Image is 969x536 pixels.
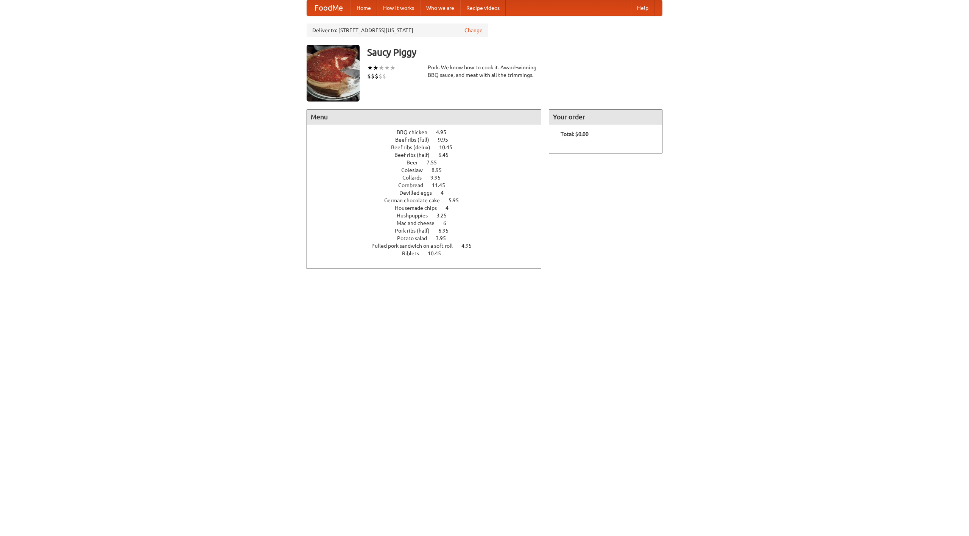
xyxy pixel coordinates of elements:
span: Housemade chips [395,205,444,211]
a: Pork ribs (half) 6.95 [395,228,463,234]
span: Riblets [402,250,427,256]
span: 4.95 [461,243,479,249]
a: Riblets 10.45 [402,250,455,256]
a: German chocolate cake 5.95 [384,197,473,203]
span: 7.55 [427,159,444,166]
span: Mac and cheese [397,220,442,226]
a: FoodMe [307,0,351,16]
li: $ [367,72,371,80]
span: 3.25 [436,213,454,219]
a: Beef ribs (half) 6.45 [394,152,463,158]
img: angular.jpg [307,45,360,102]
span: Coleslaw [401,167,430,173]
a: Home [351,0,377,16]
a: Mac and cheese 6 [397,220,460,226]
a: Who we are [420,0,460,16]
span: 4 [441,190,451,196]
a: Pulled pork sandwich on a soft roll 4.95 [371,243,486,249]
a: How it works [377,0,420,16]
span: 4.95 [436,129,454,135]
span: 6 [443,220,454,226]
span: 10.45 [428,250,449,256]
a: Potato salad 3.95 [397,235,460,241]
span: Cornbread [398,182,431,188]
span: Pork ribs (half) [395,228,437,234]
h4: Your order [549,109,662,125]
span: Beef ribs (full) [395,137,437,143]
a: Housemade chips 4 [395,205,463,211]
span: Beef ribs (half) [394,152,437,158]
a: Beer 7.55 [407,159,451,166]
span: 8.95 [432,167,449,173]
li: ★ [384,64,390,72]
li: $ [382,72,386,80]
a: Coleslaw 8.95 [401,167,456,173]
a: Collards 9.95 [402,175,455,181]
h4: Menu [307,109,541,125]
a: BBQ chicken 4.95 [397,129,460,135]
span: 10.45 [439,144,460,150]
a: Beef ribs (delux) 10.45 [391,144,466,150]
li: ★ [390,64,396,72]
li: $ [379,72,382,80]
span: Pulled pork sandwich on a soft roll [371,243,460,249]
li: ★ [373,64,379,72]
span: 4 [446,205,456,211]
a: Hushpuppies 3.25 [397,213,461,219]
span: 9.95 [430,175,448,181]
div: Pork. We know how to cook it. Award-winning BBQ sauce, and meat with all the trimmings. [428,64,541,79]
a: Help [631,0,654,16]
li: ★ [379,64,384,72]
li: ★ [367,64,373,72]
span: 6.45 [438,152,456,158]
span: 11.45 [432,182,453,188]
h3: Saucy Piggy [367,45,662,60]
span: Collards [402,175,429,181]
b: Total: $0.00 [561,131,589,137]
span: Beer [407,159,425,166]
a: Change [464,27,483,34]
span: BBQ chicken [397,129,435,135]
li: $ [375,72,379,80]
span: German chocolate cake [384,197,447,203]
div: Deliver to: [STREET_ADDRESS][US_STATE] [307,23,488,37]
span: Beef ribs (delux) [391,144,438,150]
span: 3.95 [436,235,453,241]
a: Devilled eggs 4 [399,190,458,196]
span: Potato salad [397,235,435,241]
li: $ [371,72,375,80]
span: Hushpuppies [397,213,435,219]
a: Cornbread 11.45 [398,182,459,188]
span: 6.95 [438,228,456,234]
span: 5.95 [449,197,466,203]
a: Beef ribs (full) 9.95 [395,137,462,143]
span: 9.95 [438,137,456,143]
span: Devilled eggs [399,190,439,196]
a: Recipe videos [460,0,506,16]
